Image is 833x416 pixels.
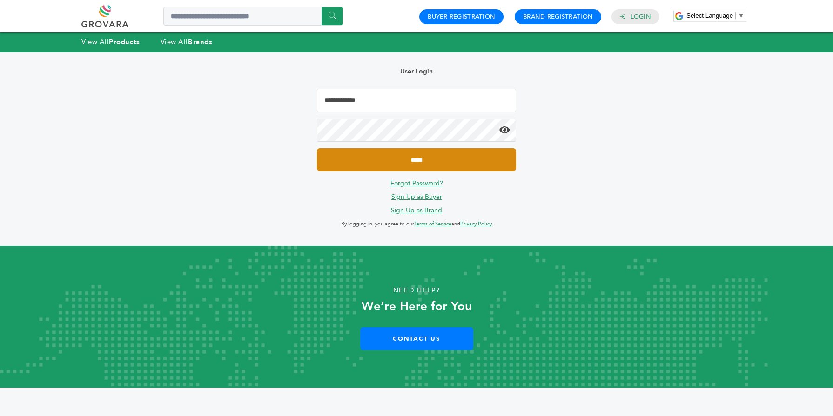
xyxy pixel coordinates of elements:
[360,327,473,350] a: Contact Us
[161,37,213,46] a: View AllBrands
[81,37,140,46] a: View AllProducts
[414,220,451,227] a: Terms of Service
[317,218,516,230] p: By logging in, you agree to our and
[391,192,442,201] a: Sign Up as Buyer
[390,179,443,188] a: Forgot Password?
[42,284,792,297] p: Need Help?
[400,67,433,76] b: User Login
[428,13,495,21] a: Buyer Registration
[686,12,733,19] span: Select Language
[738,12,744,19] span: ▼
[686,12,744,19] a: Select Language​
[188,37,212,46] strong: Brands
[460,220,492,227] a: Privacy Policy
[523,13,593,21] a: Brand Registration
[163,7,343,26] input: Search a product or brand...
[317,119,516,142] input: Password
[391,206,442,215] a: Sign Up as Brand
[317,89,516,112] input: Email Address
[109,37,140,46] strong: Products
[735,12,736,19] span: ​
[362,298,472,315] strong: We’re Here for You
[631,13,651,21] a: Login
